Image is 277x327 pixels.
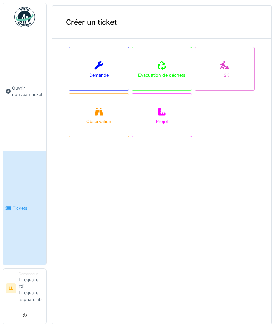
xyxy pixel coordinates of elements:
a: Ouvrir nouveau ticket [3,31,46,151]
li: Lifeguard rdi Lifeguard aspria club [19,271,43,305]
div: Observation [86,118,111,125]
div: HSK [220,72,229,78]
div: Créer un ticket [52,6,271,39]
a: LL DemandeurLifeguard rdi Lifeguard aspria club [6,271,43,307]
div: Demande [89,72,109,78]
span: Ouvrir nouveau ticket [12,85,43,98]
a: Tickets [3,151,46,265]
span: Tickets [13,205,43,211]
li: LL [6,283,16,293]
div: Projet [156,118,168,125]
div: Demandeur [19,271,43,276]
div: Évacuation de déchets [138,72,185,78]
img: Badge_color-CXgf-gQk.svg [14,7,35,27]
